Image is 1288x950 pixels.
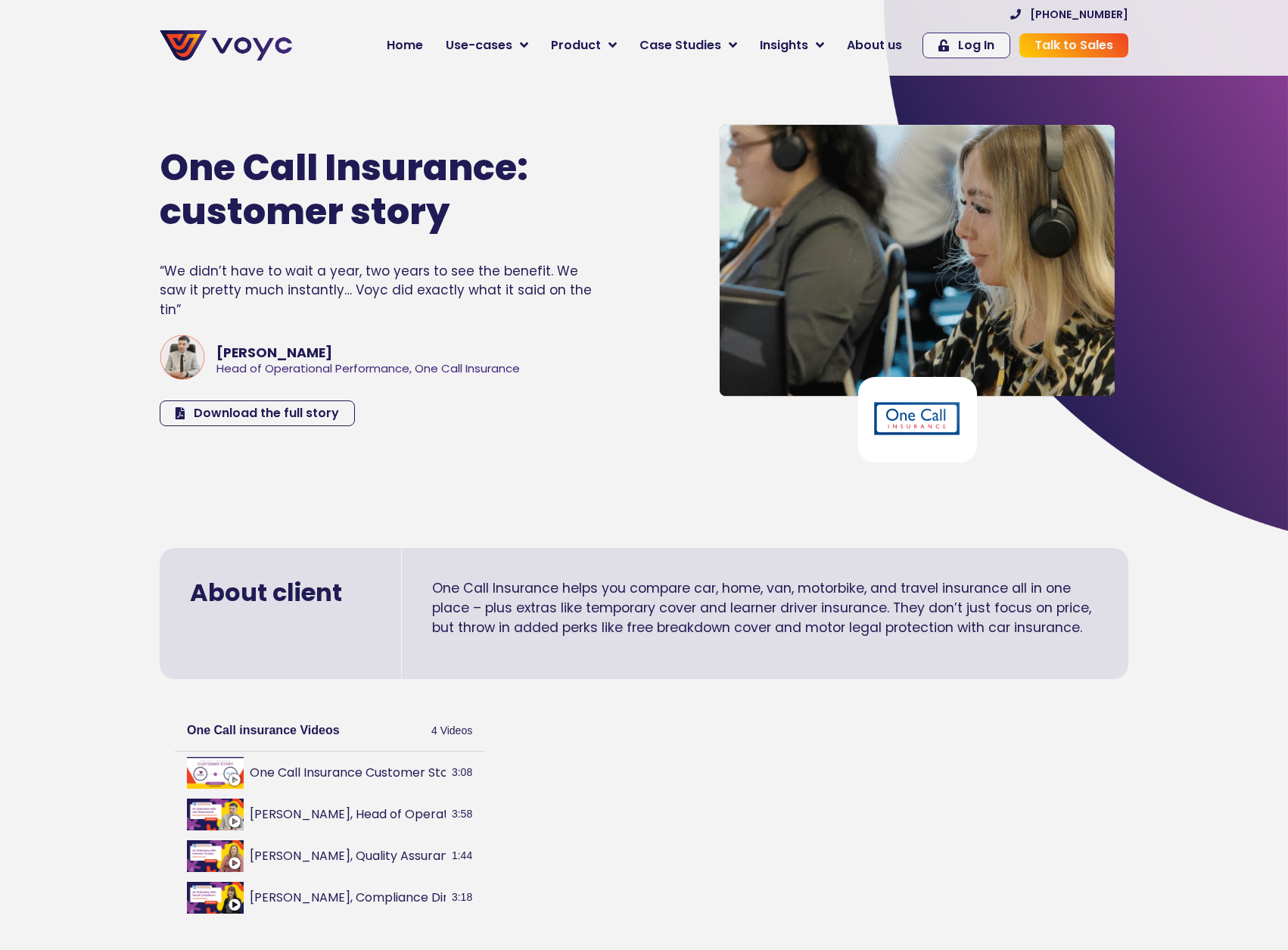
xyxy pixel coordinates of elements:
a: Use-cases [434,30,540,61]
span: 3:18 [452,877,472,918]
img: One Call Insurance Customer Story - Voyc [187,757,244,789]
span: 1:44 [452,835,472,877]
span: Insights [760,36,808,55]
span: Talk to Sales [1034,39,1113,51]
a: Home [375,30,434,61]
button: [PERSON_NAME], Quality Assurance, One Call Insurance interview with Voyc [250,847,446,865]
p: One Call Insurance helps you compare car, home, van, motorbike, and travel insurance all in one p... [432,578,1098,638]
img: Lee Greenwood, Head of Operational Performance, One Call Insurance interview with Voyc [187,799,244,830]
a: Case Studies [628,30,748,61]
button: [PERSON_NAME], Head of Operational Performance, One Call Insurance interview with [PERSON_NAME] [250,805,446,824]
a: Product [540,30,628,61]
span: About us [847,36,902,55]
a: Talk to Sales [1019,33,1128,58]
span: Product [551,36,601,55]
a: [PHONE_NUMBER] [1010,9,1128,20]
a: Download the full story [160,400,355,426]
button: One Call Insurance Customer Story - Voyc [250,764,446,782]
div: “We didn’t have to wait a year, two years to see the benefit. We saw it pretty much instantly… Vo... [160,262,593,320]
img: Sarah Chadburn, Compliance Director, One Call Insurance interview with Voyc [187,882,244,914]
span: Case Studies [639,36,721,55]
span: [PHONE_NUMBER] [1030,9,1128,20]
a: About us [835,30,913,61]
button: [PERSON_NAME], Compliance Director, One Call Insurance interview with Voyc [250,889,446,907]
span: Log In [958,39,994,51]
span: Use-cases [446,36,512,55]
a: Log In [922,33,1010,58]
div: [PERSON_NAME] [216,343,520,363]
span: 3:58 [452,793,472,835]
span: 3:08 [452,752,472,793]
span: Home [387,36,423,55]
img: Hannah Tinsley, Quality Assurance, One Call Insurance interview with Voyc [187,840,244,872]
a: Insights [748,30,835,61]
h1: One Call Insurance: customer story [160,146,567,233]
h2: About client [190,578,371,607]
span: 4 Videos [431,709,472,738]
span: Download the full story [194,407,339,419]
h2: One Call insurance Videos [187,715,340,745]
div: Head of Operational Performance, One Call Insurance [216,363,520,375]
img: voyc-full-logo [160,30,292,61]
